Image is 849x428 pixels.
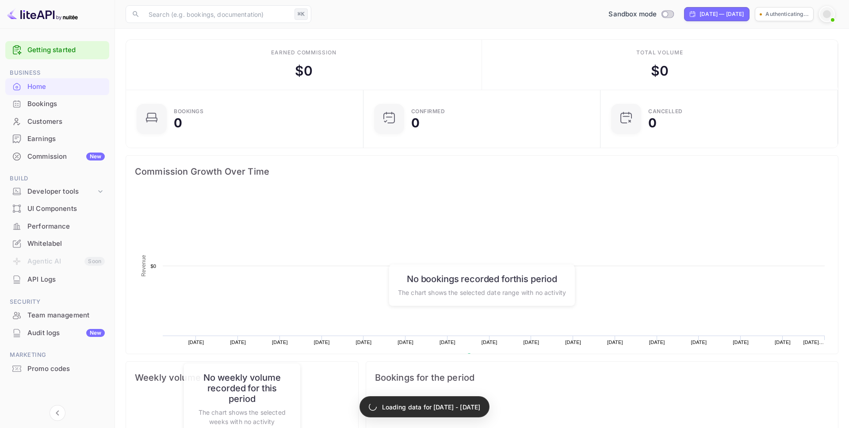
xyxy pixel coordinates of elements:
div: Customers [27,117,105,127]
span: Security [5,297,109,307]
text: [DATE] [230,340,246,345]
div: Confirmed [411,109,445,114]
a: Bookings [5,96,109,112]
h6: No weekly volume recorded for this period [193,372,291,404]
button: Collapse navigation [50,405,65,421]
text: Revenue [141,255,147,276]
div: Audit logs [27,328,105,338]
div: 0 [174,117,182,129]
div: Whitelabel [27,239,105,249]
p: Loading data for [DATE] - [DATE] [382,402,481,412]
div: Developer tools [5,184,109,199]
div: [DATE] — [DATE] [700,10,744,18]
text: [DATE] [314,340,330,345]
text: [DATE] [398,340,413,345]
span: Build [5,174,109,183]
div: Performance [5,218,109,235]
div: Performance [27,222,105,232]
a: CommissionNew [5,148,109,164]
text: [DATE] [188,340,204,345]
div: Audit logsNew [5,325,109,342]
text: [DATE] [356,340,372,345]
div: Home [5,78,109,96]
a: Earnings [5,130,109,147]
a: Performance [5,218,109,234]
text: [DATE] [691,340,707,345]
div: New [86,153,105,160]
a: Getting started [27,45,105,55]
a: API Logs [5,271,109,287]
text: [DATE] [733,340,749,345]
text: [DATE] [607,340,623,345]
p: Authenticating... [765,10,809,18]
div: Total volume [636,49,684,57]
div: Earned commission [271,49,337,57]
text: [DATE]… [803,340,824,345]
div: ⌘K [294,8,308,20]
div: Home [27,82,105,92]
div: Team management [27,310,105,321]
div: New [86,329,105,337]
div: $ 0 [295,61,313,81]
input: Search (e.g. bookings, documentation) [143,5,291,23]
span: Bookings for the period [375,371,829,385]
div: Promo codes [5,360,109,378]
div: Team management [5,307,109,324]
span: Weekly volume [135,371,349,385]
text: $0 [150,264,156,269]
text: [DATE] [524,340,539,345]
text: [DATE] [272,340,288,345]
a: Team management [5,307,109,323]
span: Sandbox mode [608,9,657,19]
div: Earnings [5,130,109,148]
div: Bookings [5,96,109,113]
a: Customers [5,113,109,130]
p: The chart shows the selected date range with no activity [398,287,566,297]
text: [DATE] [440,340,455,345]
div: Whitelabel [5,235,109,252]
a: Promo codes [5,360,109,377]
div: Commission [27,152,105,162]
text: [DATE] [649,340,665,345]
div: UI Components [27,204,105,214]
div: UI Components [5,200,109,218]
a: Whitelabel [5,235,109,252]
h6: No bookings recorded for this period [398,273,566,284]
div: CANCELLED [648,109,683,114]
a: UI Components [5,200,109,217]
div: 0 [648,117,657,129]
text: Revenue [475,353,497,359]
text: [DATE] [565,340,581,345]
div: Switch to Production mode [605,9,677,19]
p: The chart shows the selected weeks with no activity [193,408,291,426]
div: Developer tools [27,187,96,197]
img: LiteAPI logo [7,7,78,21]
span: Business [5,68,109,78]
span: Marketing [5,350,109,360]
div: $ 0 [651,61,669,81]
div: Bookings [27,99,105,109]
a: Home [5,78,109,95]
div: API Logs [27,275,105,285]
div: Earnings [27,134,105,144]
text: [DATE] [482,340,497,345]
div: Promo codes [27,364,105,374]
div: Bookings [174,109,203,114]
span: Commission Growth Over Time [135,164,829,179]
a: Audit logsNew [5,325,109,341]
div: 0 [411,117,420,129]
div: Getting started [5,41,109,59]
text: [DATE] [775,340,791,345]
